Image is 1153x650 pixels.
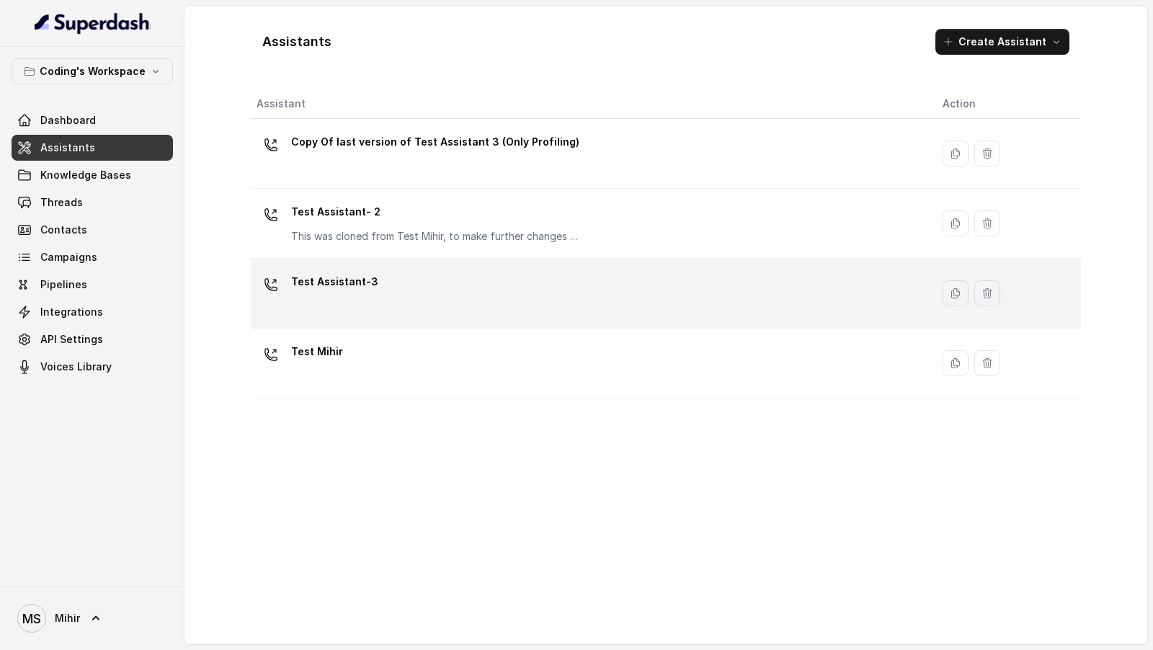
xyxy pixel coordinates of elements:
[935,29,1069,55] button: Create Assistant
[12,217,173,243] a: Contacts
[40,360,112,374] span: Voices Library
[931,89,1081,119] th: Action
[251,89,931,119] th: Assistant
[40,113,96,128] span: Dashboard
[40,195,83,210] span: Threads
[12,162,173,188] a: Knowledge Bases
[12,299,173,325] a: Integrations
[40,332,103,347] span: API Settings
[12,598,173,638] a: Mihir
[40,168,131,182] span: Knowledge Bases
[12,244,173,270] a: Campaigns
[291,340,343,363] p: Test Mihir
[40,223,87,237] span: Contacts
[35,12,151,35] img: light.svg
[291,130,579,153] p: Copy Of last version of Test Assistant 3 (Only Profiling)
[55,611,80,625] span: Mihir
[291,270,378,293] p: Test Assistant-3
[291,229,579,244] p: This was cloned from Test Mihir, to make further changes as discussed with the Superdash team.
[262,30,331,53] h1: Assistants
[12,326,173,352] a: API Settings
[22,611,41,626] text: MS
[40,63,146,80] p: Coding's Workspace
[12,272,173,298] a: Pipelines
[40,305,103,319] span: Integrations
[12,58,173,84] button: Coding's Workspace
[291,200,579,223] p: Test Assistant- 2
[40,277,87,292] span: Pipelines
[12,190,173,215] a: Threads
[12,107,173,133] a: Dashboard
[12,354,173,380] a: Voices Library
[40,141,95,155] span: Assistants
[12,135,173,161] a: Assistants
[40,250,97,264] span: Campaigns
